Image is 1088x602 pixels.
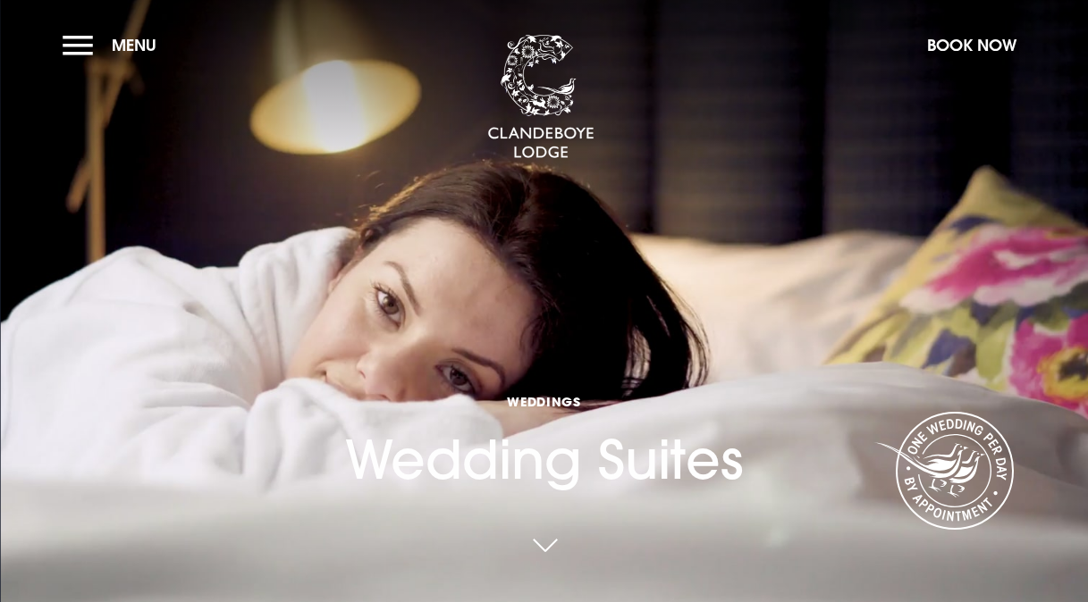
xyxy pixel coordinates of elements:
[345,393,743,491] h1: Wedding Suites
[112,35,156,55] span: Menu
[345,393,743,410] span: Weddings
[63,26,165,64] button: Menu
[918,26,1025,64] button: Book Now
[487,35,595,160] img: Clandeboye Lodge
